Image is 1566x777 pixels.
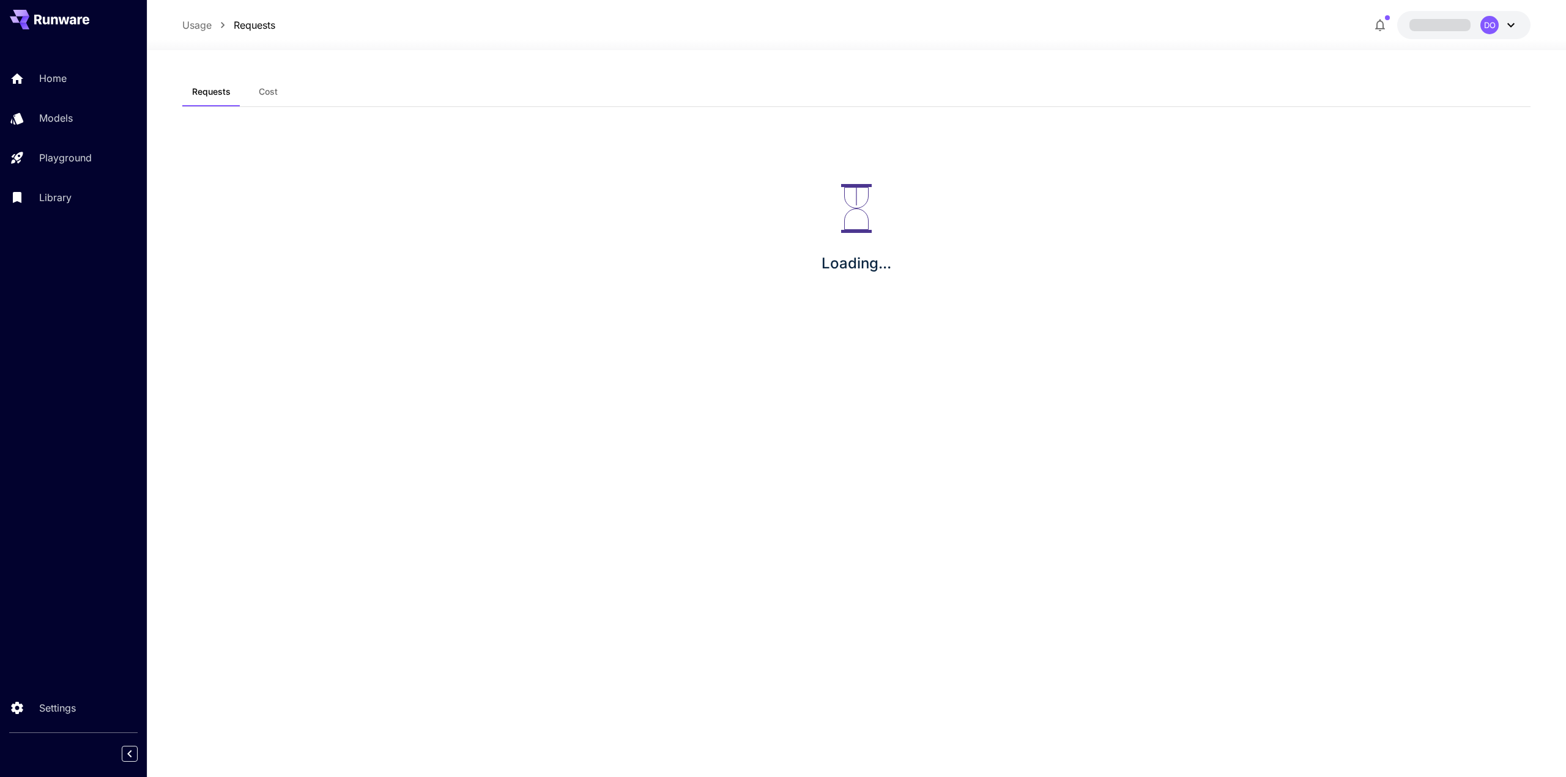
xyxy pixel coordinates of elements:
[234,18,275,32] a: Requests
[39,701,76,715] p: Settings
[1397,11,1531,39] button: DO
[39,111,73,125] p: Models
[192,86,231,97] span: Requests
[259,86,278,97] span: Cost
[39,190,72,205] p: Library
[1480,16,1499,34] div: DO
[39,71,67,86] p: Home
[122,746,138,762] button: Collapse sidebar
[39,150,92,165] p: Playground
[182,18,275,32] nav: breadcrumb
[131,743,147,765] div: Collapse sidebar
[822,252,891,274] p: Loading...
[182,18,212,32] a: Usage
